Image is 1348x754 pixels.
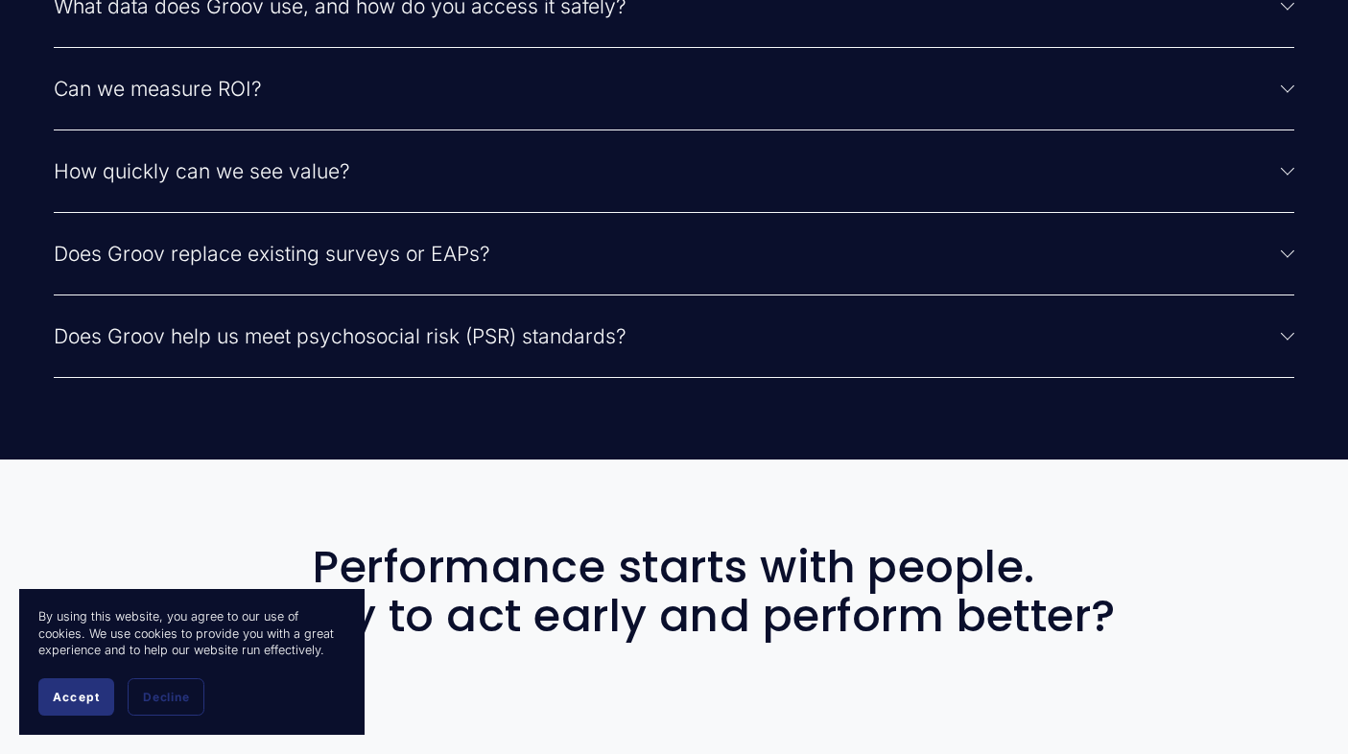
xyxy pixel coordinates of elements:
[19,589,365,735] section: Cookie banner
[54,295,1294,377] button: Does Groov help us meet psychosocial risk (PSR) standards?
[54,324,1281,348] span: Does Groov help us meet psychosocial risk (PSR) standards?
[54,159,1281,183] span: How quickly can we see value?
[54,48,1294,130] button: Can we measure ROI?
[54,242,1281,266] span: Does Groov replace existing surveys or EAPs?
[54,213,1294,295] button: Does Groov replace existing surveys or EAPs?
[128,678,204,716] button: Decline
[38,678,114,716] button: Accept
[54,77,1281,101] span: Can we measure ROI?
[53,690,100,704] span: Accept
[143,690,189,704] span: Decline
[38,608,345,659] p: By using this website, you agree to our use of cookies. We use cookies to provide you with a grea...
[54,542,1294,641] h2: Performance starts with people. Ready to act early and perform better?
[54,130,1294,212] button: How quickly can we see value?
